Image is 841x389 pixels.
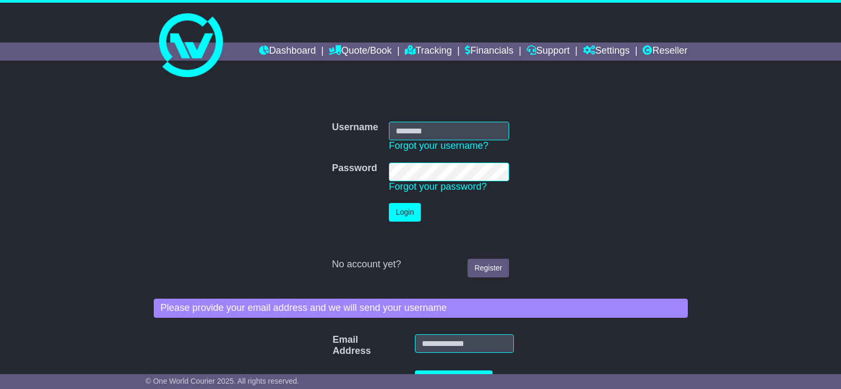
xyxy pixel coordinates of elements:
button: Recover Username [415,370,493,389]
a: Forgot your password? [389,181,487,192]
a: Support [527,43,570,61]
label: Password [332,163,377,174]
a: Tracking [405,43,452,61]
a: Register [468,259,509,277]
label: Email Address [327,334,346,357]
div: No account yet? [332,259,509,270]
div: Please provide your email address and we will send your username [154,299,688,318]
a: Reseller [643,43,687,61]
label: Username [332,122,378,133]
a: Dashboard [259,43,316,61]
a: Financials [465,43,513,61]
span: © One World Courier 2025. All rights reserved. [146,377,299,385]
a: Forgot your username? [389,140,488,151]
button: Login [389,203,421,222]
a: Quote/Book [329,43,392,61]
a: Settings [583,43,630,61]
